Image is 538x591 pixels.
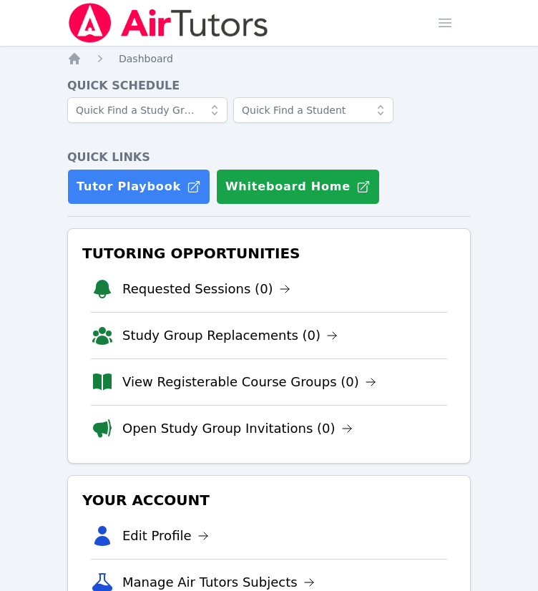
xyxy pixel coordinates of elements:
[122,279,290,299] a: Requested Sessions (0)
[67,169,210,205] a: Tutor Playbook
[67,3,270,43] img: Air Tutors
[216,169,380,205] button: Whiteboard Home
[122,419,353,439] a: Open Study Group Invitations (0)
[122,326,338,346] a: Study Group Replacements (0)
[122,526,209,546] a: Edit Profile
[79,487,459,513] h3: Your Account
[67,149,471,166] h4: Quick Links
[119,52,173,66] a: Dashboard
[122,372,376,392] a: View Registerable Course Groups (0)
[67,77,471,94] h4: Quick Schedule
[233,97,393,123] input: Quick Find a Student
[79,240,459,266] h3: Tutoring Opportunities
[67,97,228,123] input: Quick Find a Study Group
[119,53,173,64] span: Dashboard
[67,52,471,66] nav: Breadcrumb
